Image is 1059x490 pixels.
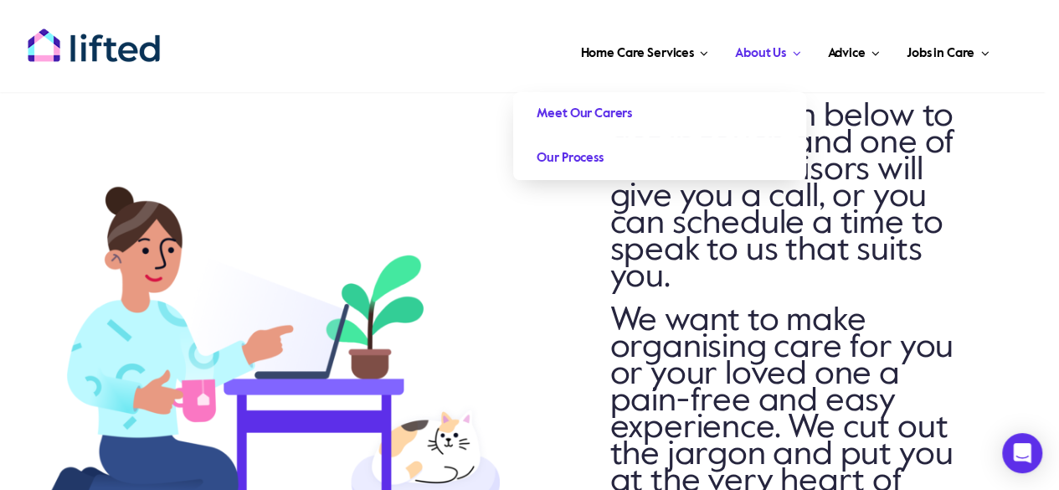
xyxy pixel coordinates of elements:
[196,25,995,75] nav: Main Menu
[575,25,713,75] a: Home Care Services
[513,137,806,180] a: Our Process
[580,40,693,67] span: Home Care Services
[609,100,954,294] span: Hit the button below to get in touch and one of our care advisors will give you a call, or you ca...
[537,101,632,127] span: Meet Our Carers
[735,40,786,67] span: About Us
[537,145,603,172] span: Our Process
[822,25,884,75] a: Advice
[730,25,805,75] a: About Us
[902,25,995,75] a: Jobs in Care
[1002,433,1042,473] div: Open Intercom Messenger
[827,40,865,67] span: Advice
[27,28,161,44] a: lifted-logo
[513,92,806,136] a: Meet Our Carers
[907,40,974,67] span: Jobs in Care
